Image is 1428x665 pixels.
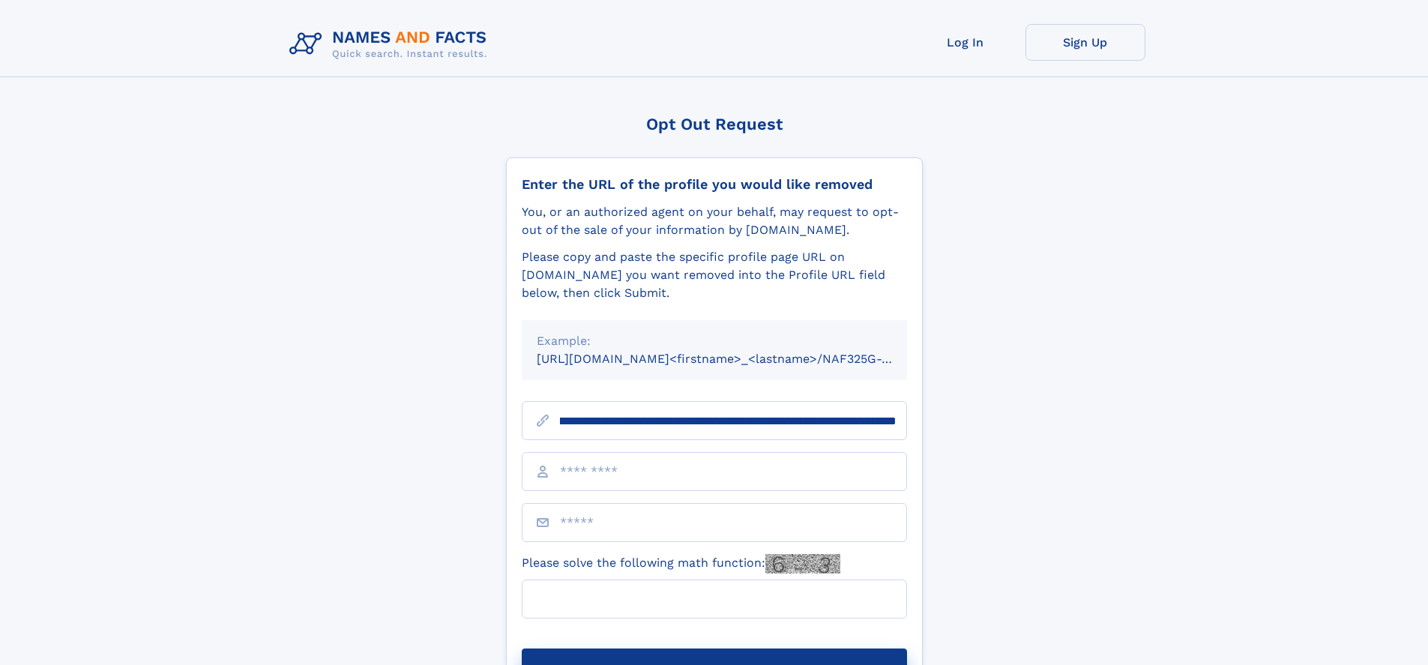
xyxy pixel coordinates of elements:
[506,115,923,133] div: Opt Out Request
[522,248,907,302] div: Please copy and paste the specific profile page URL on [DOMAIN_NAME] you want removed into the Pr...
[1025,24,1145,61] a: Sign Up
[522,554,840,574] label: Please solve the following math function:
[283,24,499,64] img: Logo Names and Facts
[537,352,936,366] small: [URL][DOMAIN_NAME]<firstname>_<lastname>/NAF325G-xxxxxxxx
[522,203,907,239] div: You, or an authorized agent on your behalf, may request to opt-out of the sale of your informatio...
[906,24,1025,61] a: Log In
[522,176,907,193] div: Enter the URL of the profile you would like removed
[537,332,892,350] div: Example:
